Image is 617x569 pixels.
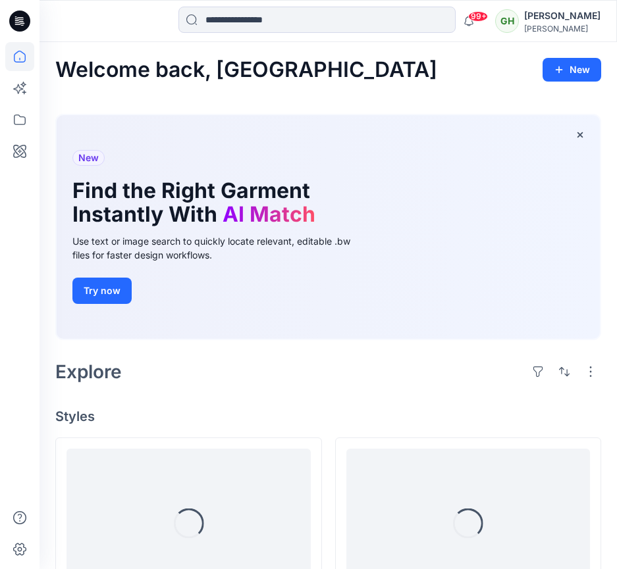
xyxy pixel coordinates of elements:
button: Try now [72,278,132,304]
div: [PERSON_NAME] [524,24,601,34]
h4: Styles [55,408,601,424]
span: 99+ [468,11,488,22]
div: GH [495,9,519,33]
span: New [78,150,99,166]
button: New [543,58,601,82]
div: [PERSON_NAME] [524,8,601,24]
h1: Find the Right Garment Instantly With [72,179,349,226]
span: AI Match [223,201,315,227]
div: Use text or image search to quickly locate relevant, editable .bw files for faster design workflows. [72,234,369,262]
h2: Explore [55,361,122,382]
h2: Welcome back, [GEOGRAPHIC_DATA] [55,58,437,82]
